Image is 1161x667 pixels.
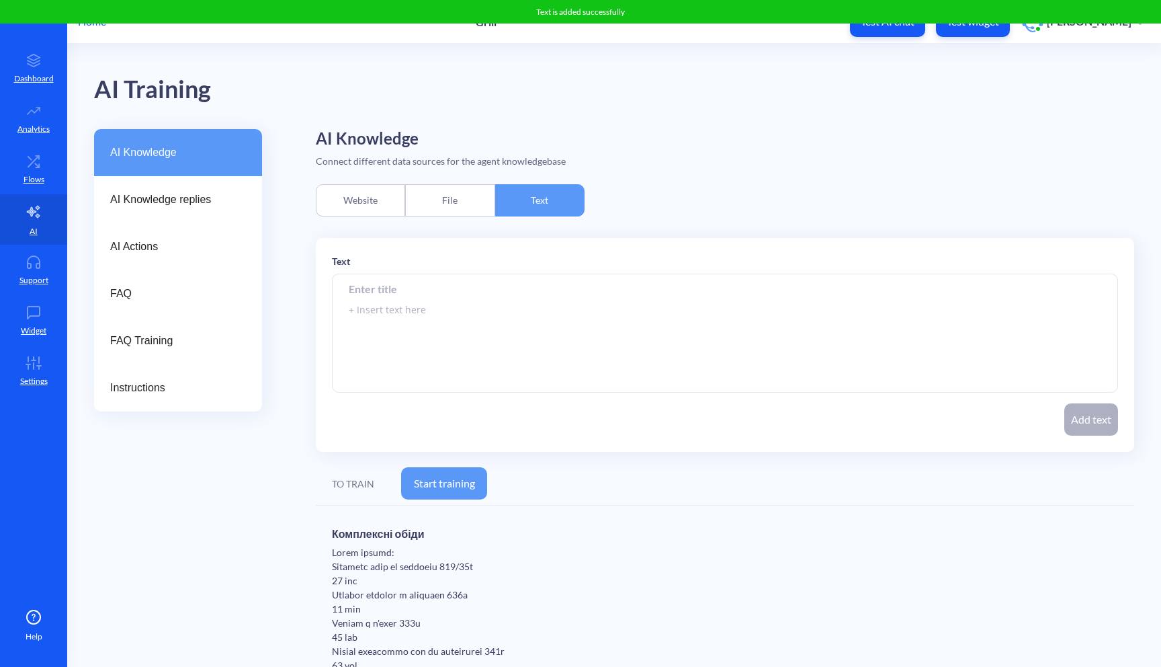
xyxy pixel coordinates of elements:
span: Help [26,631,42,643]
p: Text [332,254,1118,268]
button: Start training [401,467,487,500]
input: Enter title [332,274,1118,304]
a: FAQ [94,270,262,317]
a: Instructions [94,364,262,411]
p: Widget [21,325,46,337]
a: AI Knowledge replies [94,176,262,223]
a: AI Knowledge [94,129,262,176]
h2: AI Knowledge [316,129,1134,149]
div: Website [316,184,405,217]
div: TO TRAIN [332,477,374,491]
p: Dashboard [14,73,54,85]
div: Connect different data sources for the agent knowledgebase [316,154,1134,168]
span: AI Knowledge replies [110,192,235,208]
div: AI Training [94,71,211,109]
span: FAQ Training [110,333,235,349]
p: Analytics [17,123,50,135]
p: Support [19,274,48,286]
h6: Комплексні обіди [332,522,970,540]
span: AI Knowledge [110,145,235,161]
span: FAQ [110,286,235,302]
div: File [405,184,494,217]
p: AI [30,225,38,237]
span: AI Actions [110,239,235,255]
span: Text is added successfully [536,7,625,17]
p: Settings [20,375,48,387]
a: AI Actions [94,223,262,270]
div: Text [495,184,585,217]
p: Flows [24,173,44,186]
span: Instructions [110,380,235,396]
button: Add text [1064,403,1118,436]
a: FAQ Training [94,317,262,364]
